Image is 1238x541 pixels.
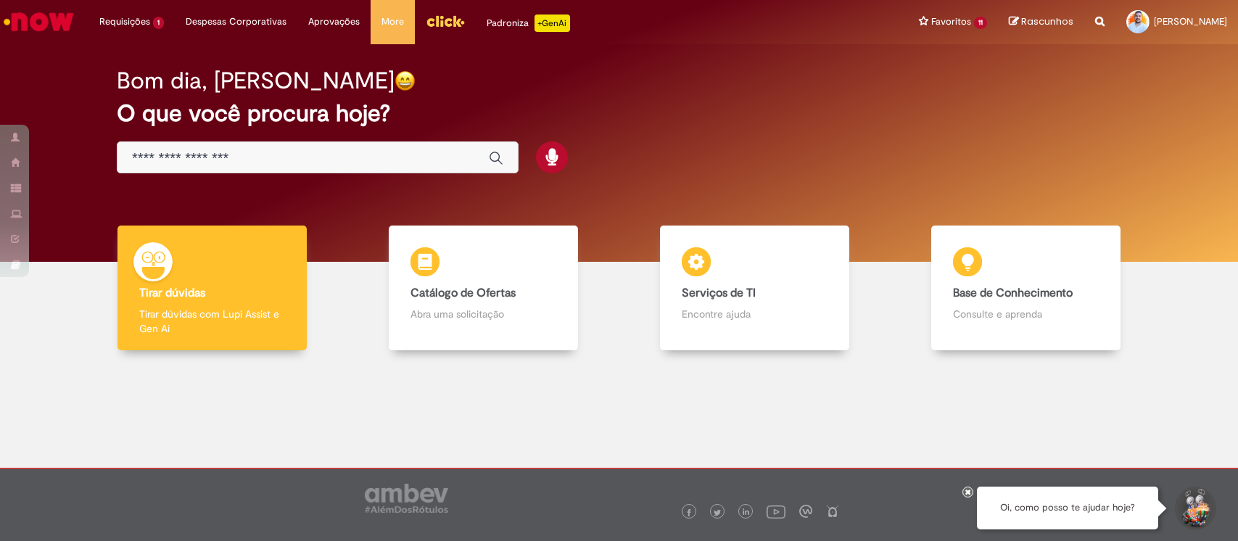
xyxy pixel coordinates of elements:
[1009,15,1073,29] a: Rascunhos
[953,286,1073,300] b: Base de Conhecimento
[347,226,619,351] a: Catálogo de Ofertas Abra uma solicitação
[931,15,971,29] span: Favoritos
[682,286,756,300] b: Serviços de TI
[426,10,465,32] img: click_logo_yellow_360x200.png
[799,505,812,518] img: logo_footer_workplace.png
[535,15,570,32] p: +GenAi
[974,17,987,29] span: 11
[891,226,1162,351] a: Base de Conhecimento Consulte e aprenda
[743,508,750,517] img: logo_footer_linkedin.png
[395,70,416,91] img: happy-face.png
[1154,15,1227,28] span: [PERSON_NAME]
[1173,487,1216,530] button: Iniciar Conversa de Suporte
[186,15,286,29] span: Despesas Corporativas
[1021,15,1073,28] span: Rascunhos
[139,307,285,336] p: Tirar dúvidas com Lupi Assist e Gen Ai
[977,487,1158,529] div: Oi, como posso te ajudar hoje?
[410,286,516,300] b: Catálogo de Ofertas
[365,484,448,513] img: logo_footer_ambev_rotulo_gray.png
[139,286,205,300] b: Tirar dúvidas
[381,15,404,29] span: More
[682,307,828,321] p: Encontre ajuda
[99,15,150,29] span: Requisições
[487,15,570,32] div: Padroniza
[826,505,839,518] img: logo_footer_naosei.png
[953,307,1099,321] p: Consulte e aprenda
[685,509,693,516] img: logo_footer_facebook.png
[619,226,891,351] a: Serviços de TI Encontre ajuda
[117,68,395,94] h2: Bom dia, [PERSON_NAME]
[410,307,556,321] p: Abra uma solicitação
[714,509,721,516] img: logo_footer_twitter.png
[767,502,785,521] img: logo_footer_youtube.png
[308,15,360,29] span: Aprovações
[76,226,347,351] a: Tirar dúvidas Tirar dúvidas com Lupi Assist e Gen Ai
[117,101,1121,126] h2: O que você procura hoje?
[153,17,164,29] span: 1
[1,7,76,36] img: ServiceNow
